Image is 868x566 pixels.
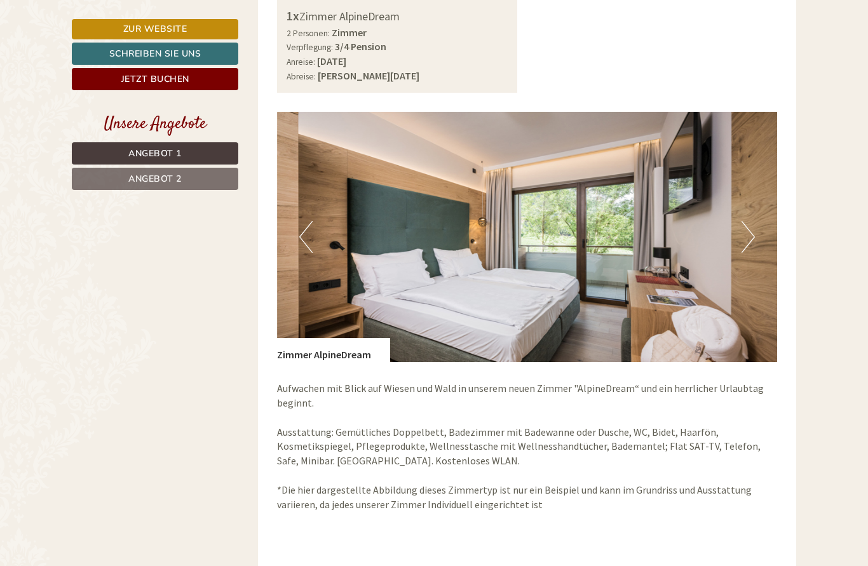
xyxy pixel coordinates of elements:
img: image [277,112,778,362]
small: 21:10 [19,62,196,71]
button: Next [742,221,755,253]
b: [PERSON_NAME][DATE] [318,69,419,82]
div: Guten Tag, wie können wir Ihnen helfen? [10,34,202,73]
button: Senden [424,335,501,357]
div: [GEOGRAPHIC_DATA] [19,37,196,47]
b: 1x [287,8,299,24]
span: Angebot 2 [128,173,182,185]
b: Zimmer [332,26,367,39]
a: Zur Website [72,19,238,39]
a: Schreiben Sie uns [72,43,238,65]
small: Anreise: [287,57,315,67]
div: Zimmer AlpineDream [277,338,390,362]
div: Unsere Angebote [72,112,238,136]
b: [DATE] [317,55,346,67]
b: 3/4 Pension [335,40,386,53]
button: Previous [299,221,313,253]
p: Aufwachen mit Blick auf Wiesen und Wald in unserem neuen Zimmer "AlpineDream“ und ein herrlicher ... [277,381,778,512]
small: 2 Personen: [287,28,330,39]
small: Verpflegung: [287,42,333,53]
a: Jetzt buchen [72,68,238,90]
span: Angebot 1 [128,147,182,159]
small: Abreise: [287,71,316,82]
div: Zimmer AlpineDream [287,7,508,25]
div: [DATE] [227,10,273,31]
